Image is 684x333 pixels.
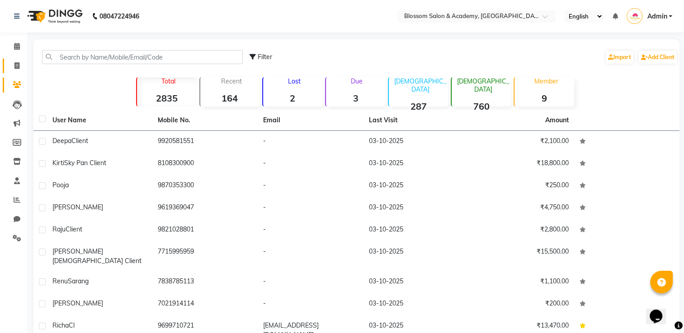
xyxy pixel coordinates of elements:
td: ₹4,750.00 [469,197,574,219]
span: [PERSON_NAME] [52,247,103,255]
img: logo [23,4,85,29]
td: ₹15,500.00 [469,241,574,271]
p: Due [328,77,385,85]
b: 08047224946 [99,4,139,29]
span: Deepa [52,137,71,145]
td: - [258,219,363,241]
td: - [258,293,363,315]
th: Amount [540,110,574,130]
td: ₹2,800.00 [469,219,574,241]
strong: 2 [263,92,322,104]
p: Member [518,77,574,85]
strong: 3 [326,92,385,104]
td: 03-10-2025 [363,241,468,271]
td: - [258,241,363,271]
span: Client [71,137,88,145]
td: 9870353300 [152,175,258,197]
td: 03-10-2025 [363,175,468,197]
td: 9619369047 [152,197,258,219]
th: Last Visit [363,110,468,131]
td: ₹18,800.00 [469,153,574,175]
td: 03-10-2025 [363,131,468,153]
span: Admin [647,12,667,21]
p: [DEMOGRAPHIC_DATA] [455,77,511,93]
span: [PERSON_NAME] [52,299,103,307]
td: 8108300900 [152,153,258,175]
td: ₹250.00 [469,175,574,197]
span: [PERSON_NAME] [52,203,103,211]
span: Raju [52,225,66,233]
td: 03-10-2025 [363,197,468,219]
td: - [258,271,363,293]
img: Admin [627,8,642,24]
input: Search by Name/Mobile/Email/Code [42,50,243,64]
th: Mobile No. [152,110,258,131]
strong: 2835 [137,92,196,104]
span: Client [66,225,82,233]
td: ₹1,100.00 [469,271,574,293]
td: 03-10-2025 [363,271,468,293]
strong: 287 [389,101,448,112]
td: - [258,175,363,197]
td: ₹2,100.00 [469,131,574,153]
td: 03-10-2025 [363,219,468,241]
td: - [258,131,363,153]
td: 7021914114 [152,293,258,315]
td: 9920581551 [152,131,258,153]
span: pooja [52,181,69,189]
span: Filter [258,53,272,61]
th: Email [258,110,363,131]
td: 03-10-2025 [363,153,468,175]
span: [DEMOGRAPHIC_DATA] Client [52,257,142,265]
td: 7715995959 [152,241,258,271]
strong: 760 [452,101,511,112]
td: ₹200.00 [469,293,574,315]
span: Sky Pan Client [64,159,106,167]
p: Lost [267,77,322,85]
td: 9821028801 [152,219,258,241]
strong: 164 [200,92,259,104]
iframe: chat widget [646,297,675,324]
td: - [258,197,363,219]
strong: 9 [514,92,574,104]
span: Renu [52,277,68,285]
span: Kirti [52,159,64,167]
span: Richa [52,321,69,329]
td: 7838785113 [152,271,258,293]
a: Add Client [639,51,677,64]
span: Sarang [68,277,89,285]
p: Recent [204,77,259,85]
td: - [258,153,363,175]
th: User Name [47,110,152,131]
span: Cl [69,321,75,329]
p: Total [141,77,196,85]
td: 03-10-2025 [363,293,468,315]
a: Import [606,51,633,64]
p: [DEMOGRAPHIC_DATA] [392,77,448,93]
